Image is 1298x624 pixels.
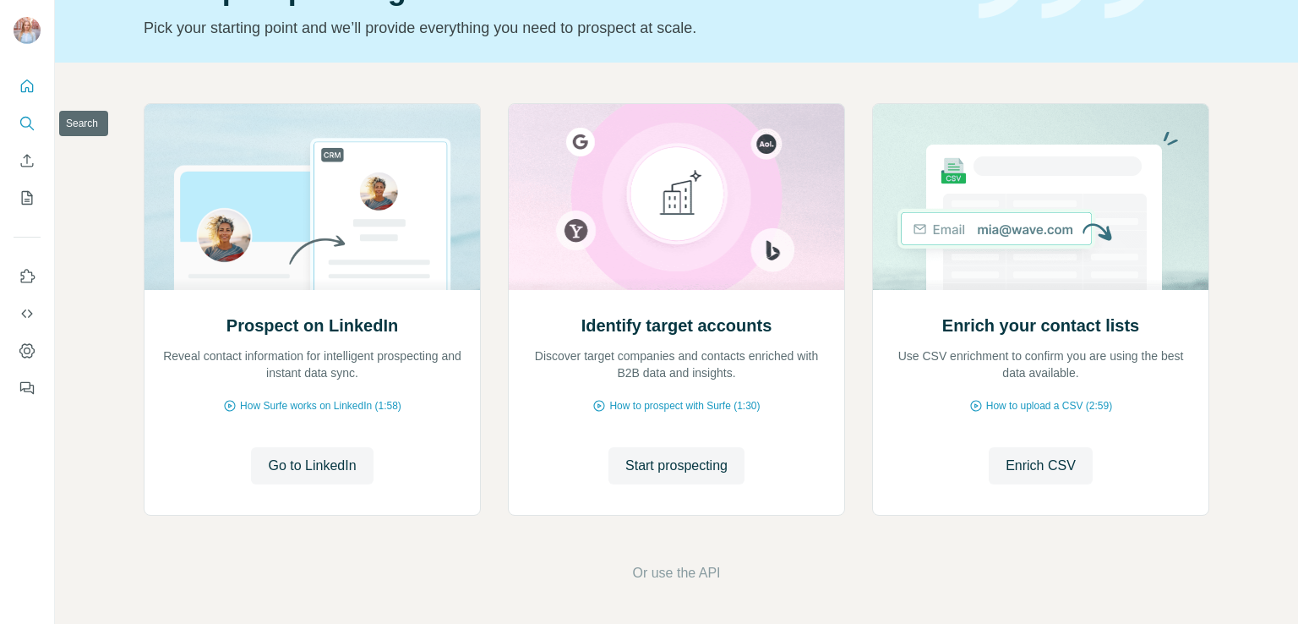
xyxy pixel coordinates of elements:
[625,456,728,476] span: Start prospecting
[1006,456,1076,476] span: Enrich CSV
[14,183,41,213] button: My lists
[608,447,744,484] button: Start prospecting
[872,104,1209,290] img: Enrich your contact lists
[14,336,41,366] button: Dashboard
[609,398,760,413] span: How to prospect with Surfe (1:30)
[14,108,41,139] button: Search
[14,145,41,176] button: Enrich CSV
[14,71,41,101] button: Quick start
[632,563,720,583] button: Or use the API
[14,298,41,329] button: Use Surfe API
[942,314,1139,337] h2: Enrich your contact lists
[144,16,958,40] p: Pick your starting point and we’ll provide everything you need to prospect at scale.
[14,261,41,292] button: Use Surfe on LinkedIn
[14,373,41,403] button: Feedback
[986,398,1112,413] span: How to upload a CSV (2:59)
[581,314,772,337] h2: Identify target accounts
[226,314,398,337] h2: Prospect on LinkedIn
[268,456,356,476] span: Go to LinkedIn
[240,398,401,413] span: How Surfe works on LinkedIn (1:58)
[251,447,373,484] button: Go to LinkedIn
[989,447,1093,484] button: Enrich CSV
[526,348,827,381] p: Discover target companies and contacts enriched with B2B data and insights.
[14,17,41,44] img: Avatar
[890,348,1192,381] p: Use CSV enrichment to confirm you are using the best data available.
[144,104,481,290] img: Prospect on LinkedIn
[508,104,845,290] img: Identify target accounts
[161,348,463,381] p: Reveal contact information for intelligent prospecting and instant data sync.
